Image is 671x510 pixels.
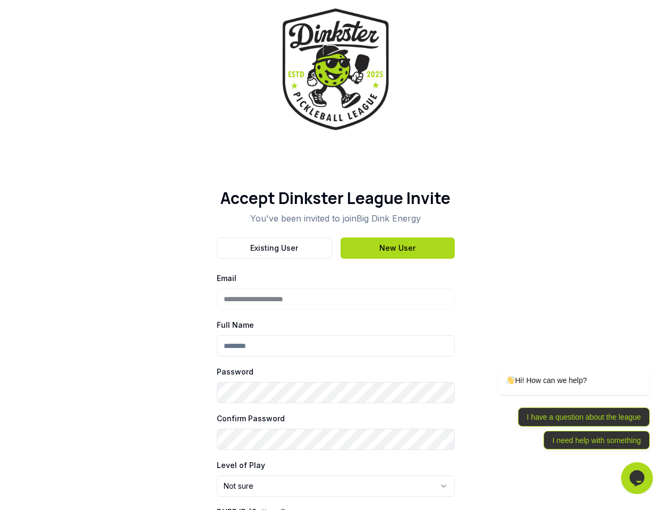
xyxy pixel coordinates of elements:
[217,461,265,470] label: Level of Play
[217,212,455,225] p: You've been invited to join Big Dink Energy
[217,414,285,423] label: Confirm Password
[283,8,389,130] img: Dinkster League Logo
[217,189,455,208] h1: Accept Dinkster League Invite
[464,270,655,457] iframe: chat widget
[621,462,655,494] iframe: chat widget
[341,237,455,259] button: New User
[217,237,332,259] button: Existing User
[217,320,254,329] label: Full Name
[217,274,236,283] label: Email
[217,367,253,376] label: Password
